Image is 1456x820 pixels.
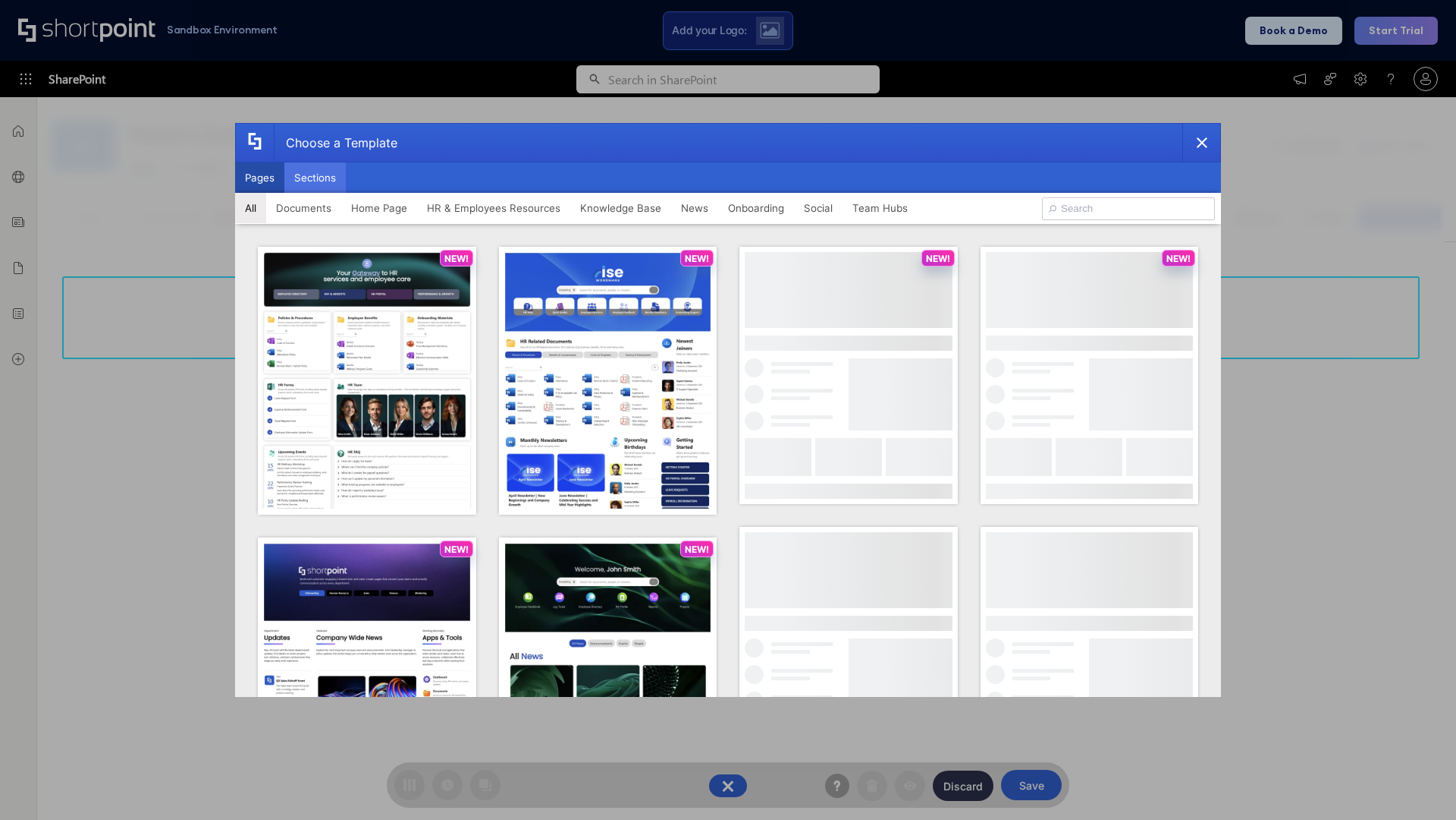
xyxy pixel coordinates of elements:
[284,162,346,193] button: Sections
[235,193,266,223] button: All
[671,193,718,223] button: News
[570,193,671,223] button: Knowledge Base
[1166,253,1191,264] p: NEW!
[341,193,417,223] button: Home Page
[843,193,918,223] button: Team Hubs
[1042,197,1215,220] input: Search
[417,193,570,223] button: HR & Employees Resources
[235,162,284,193] button: Pages
[1380,747,1456,820] iframe: Chat Widget
[235,123,1221,697] div: template selector
[718,193,794,223] button: Onboarding
[685,544,709,555] p: NEW!
[274,124,397,162] div: Choose a Template
[794,193,843,223] button: Social
[266,193,341,223] button: Documents
[926,253,950,264] p: NEW!
[444,544,469,555] p: NEW!
[685,253,709,264] p: NEW!
[444,253,469,264] p: NEW!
